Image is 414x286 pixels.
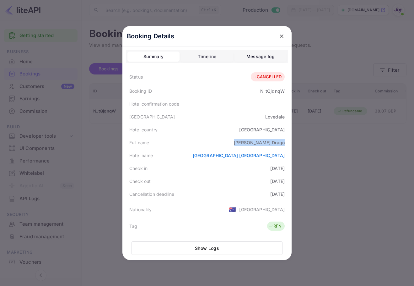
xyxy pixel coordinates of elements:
button: Message log [234,52,287,62]
button: Show Logs [131,241,283,255]
div: Timeline [198,53,216,60]
div: Hotel confirmation code [129,101,179,107]
div: [GEOGRAPHIC_DATA] [239,206,285,213]
div: Hotel country [129,126,158,133]
div: Booking ID [129,88,152,94]
div: RFN [269,223,282,229]
button: close [276,30,287,42]
div: Summary [143,53,164,60]
p: Booking Details [127,31,174,41]
button: Summary [127,52,180,62]
div: N_tQjqnqW [260,88,285,94]
div: [PERSON_NAME] Drago [234,139,285,146]
div: Tag [129,223,137,229]
div: Status [129,74,143,80]
div: Check in [129,165,148,172]
button: Timeline [181,52,233,62]
div: Full name [129,139,149,146]
div: Lovedale [265,113,285,120]
div: [DATE] [270,178,285,184]
div: [DATE] [270,191,285,197]
div: Cancellation deadline [129,191,174,197]
div: [DATE] [270,165,285,172]
div: Check out [129,178,151,184]
div: [GEOGRAPHIC_DATA] [129,113,175,120]
span: United States [229,204,236,215]
div: Message log [246,53,275,60]
div: Nationality [129,206,152,213]
div: [GEOGRAPHIC_DATA] [239,126,285,133]
a: [GEOGRAPHIC_DATA] [GEOGRAPHIC_DATA] [193,153,285,158]
div: Hotel name [129,152,153,159]
div: CANCELLED [252,74,282,80]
